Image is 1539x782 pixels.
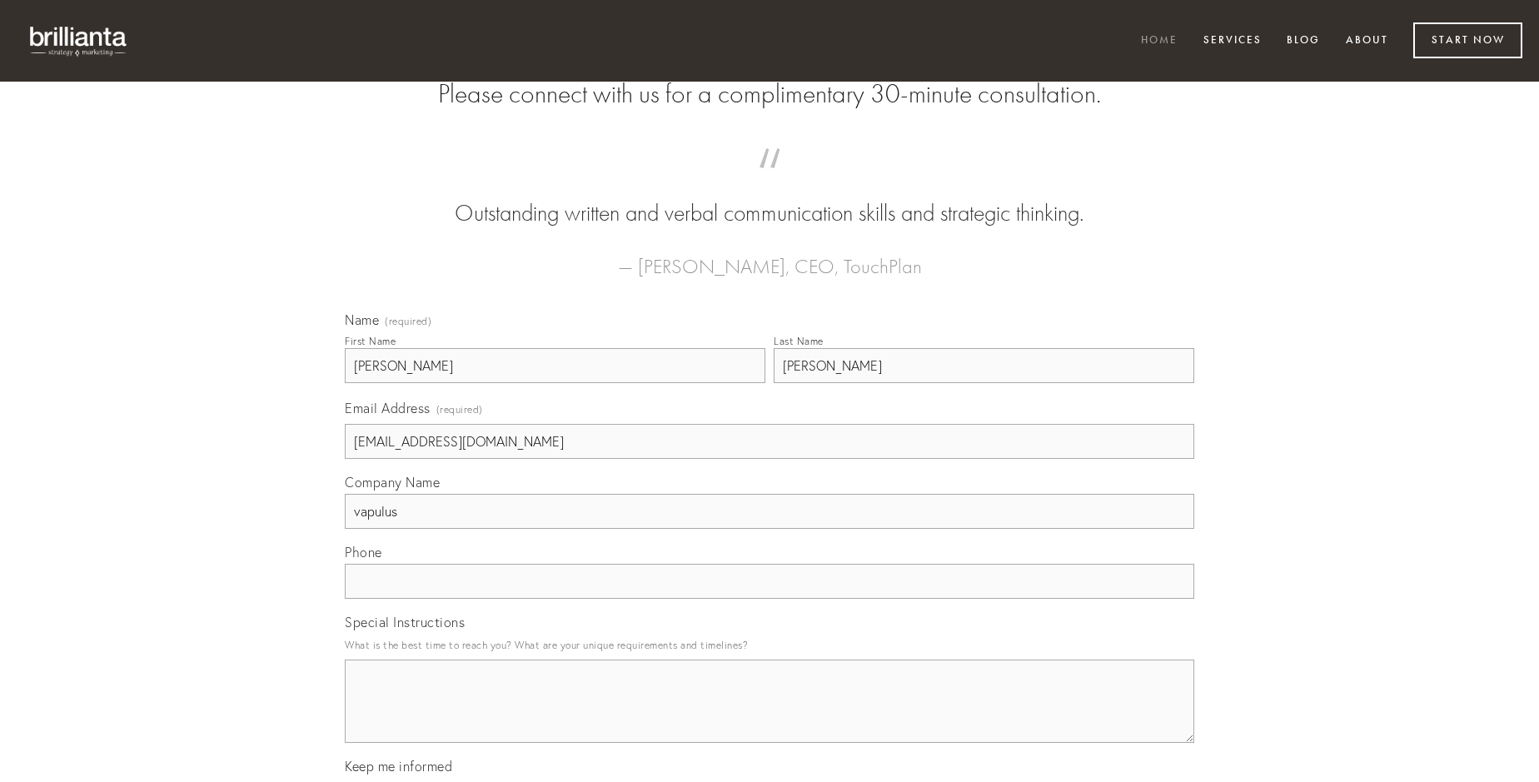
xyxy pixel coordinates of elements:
[345,614,465,630] span: Special Instructions
[385,316,431,326] span: (required)
[17,17,142,65] img: brillianta - research, strategy, marketing
[1335,27,1399,55] a: About
[1193,27,1273,55] a: Services
[436,398,483,421] span: (required)
[371,165,1168,230] blockquote: Outstanding written and verbal communication skills and strategic thinking.
[1130,27,1188,55] a: Home
[345,544,382,560] span: Phone
[345,758,452,775] span: Keep me informed
[371,230,1168,283] figcaption: — [PERSON_NAME], CEO, TouchPlan
[345,78,1194,110] h2: Please connect with us for a complimentary 30-minute consultation.
[371,165,1168,197] span: “
[345,335,396,347] div: First Name
[774,335,824,347] div: Last Name
[1413,22,1522,58] a: Start Now
[345,634,1194,656] p: What is the best time to reach you? What are your unique requirements and timelines?
[1276,27,1331,55] a: Blog
[345,311,379,328] span: Name
[345,474,440,491] span: Company Name
[345,400,431,416] span: Email Address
